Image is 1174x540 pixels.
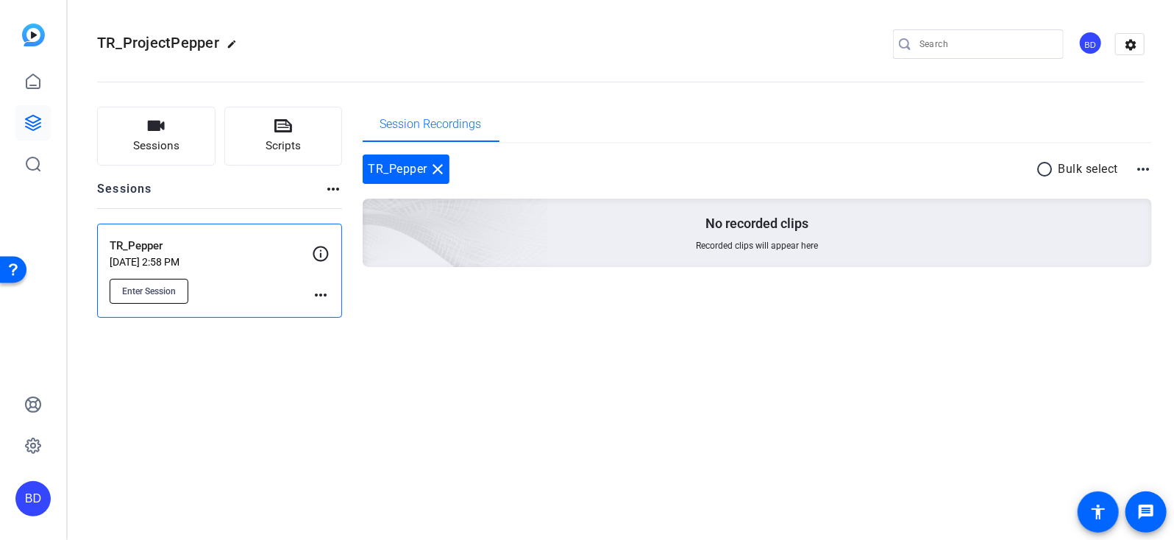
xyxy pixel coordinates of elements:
[227,39,244,57] mat-icon: edit
[224,107,343,166] button: Scripts
[266,138,301,154] span: Scripts
[110,279,188,304] button: Enter Session
[705,215,808,232] p: No recorded clips
[1059,160,1119,178] p: Bulk select
[363,154,450,184] div: TR_Pepper
[1078,31,1103,55] div: BD
[110,238,312,255] p: TR_Pepper
[1134,160,1152,178] mat-icon: more_horiz
[1036,160,1059,178] mat-icon: radio_button_unchecked
[429,160,447,178] mat-icon: close
[122,285,176,297] span: Enter Session
[110,256,312,268] p: [DATE] 2:58 PM
[97,34,219,51] span: TR_ProjectPepper
[1089,503,1107,521] mat-icon: accessibility
[696,240,818,252] span: Recorded clips will appear here
[1116,34,1145,56] mat-icon: settings
[919,35,1052,53] input: Search
[97,180,152,208] h2: Sessions
[380,118,482,130] span: Session Recordings
[1078,31,1104,57] ngx-avatar: Baron Dorff
[15,481,51,516] div: BD
[324,180,342,198] mat-icon: more_horiz
[22,24,45,46] img: blue-gradient.svg
[312,286,330,304] mat-icon: more_horiz
[198,53,549,372] img: embarkstudio-empty-session.png
[97,107,216,166] button: Sessions
[133,138,179,154] span: Sessions
[1137,503,1155,521] mat-icon: message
